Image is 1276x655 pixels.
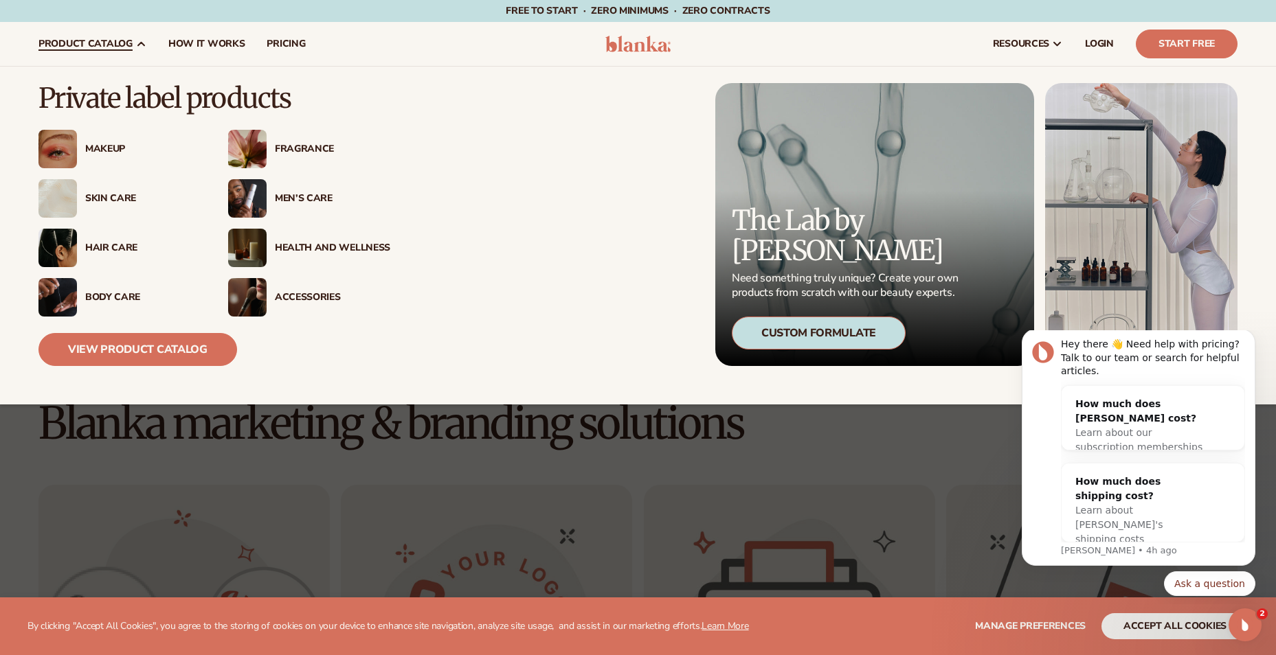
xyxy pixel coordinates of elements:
[38,179,77,218] img: Cream moisturizer swatch.
[85,292,201,303] div: Body Care
[74,174,161,214] span: Learn about [PERSON_NAME]'s shipping costs
[60,133,216,227] div: How much does shipping cost?Learn about [PERSON_NAME]'s shipping costs
[38,38,133,49] span: product catalog
[38,278,201,317] a: Male hand applying moisturizer. Body Care
[506,4,770,17] span: Free to start · ZERO minimums · ZERO contracts
[85,242,201,254] div: Hair Care
[275,292,390,303] div: Accessories
[27,621,749,632] p: By clicking "Accept All Cookies", you agree to the storing of cookies on your device to enhance s...
[975,613,1086,639] button: Manage preferences
[27,22,157,66] a: product catalog
[163,241,254,266] button: Quick reply: Ask a question
[715,83,1034,366] a: Microscopic product formula. The Lab by [PERSON_NAME] Need something truly unique? Create your ow...
[732,205,963,266] p: The Lab by [PERSON_NAME]
[228,179,390,218] a: Male holding moisturizer bottle. Men’s Care
[38,278,77,317] img: Male hand applying moisturizer.
[228,278,267,317] img: Female with makeup brush.
[982,22,1074,66] a: resources
[702,619,748,632] a: Learn More
[605,36,671,52] img: logo
[1257,608,1268,619] span: 2
[993,38,1049,49] span: resources
[228,229,390,267] a: Candles and incense on table. Health And Wellness
[31,11,53,33] img: Profile image for Lee
[228,229,267,267] img: Candles and incense on table.
[74,97,201,122] span: Learn about our subscription memberships
[38,229,77,267] img: Female hair pulled back with clips.
[228,278,390,317] a: Female with makeup brush. Accessories
[60,8,244,48] div: Hey there 👋 Need help with pricing? Talk to our team or search for helpful articles.
[975,619,1086,632] span: Manage preferences
[60,214,244,227] p: Message from Lee, sent 4h ago
[1074,22,1125,66] a: LOGIN
[1229,608,1262,641] iframe: Intercom live chat
[85,143,201,155] div: Makeup
[21,241,254,266] div: Quick reply options
[275,143,390,155] div: Fragrance
[1001,330,1276,604] iframe: Intercom notifications message
[1085,38,1114,49] span: LOGIN
[168,38,245,49] span: How It Works
[38,229,201,267] a: Female hair pulled back with clips. Hair Care
[74,67,202,95] div: How much does [PERSON_NAME] cost?
[228,130,390,168] a: Pink blooming flower. Fragrance
[228,179,267,218] img: Male holding moisturizer bottle.
[1101,613,1249,639] button: accept all cookies
[38,130,201,168] a: Female with glitter eye makeup. Makeup
[38,333,237,366] a: View Product Catalog
[38,83,390,113] p: Private label products
[275,242,390,254] div: Health And Wellness
[256,22,316,66] a: pricing
[732,317,906,349] div: Custom Formulate
[275,193,390,205] div: Men’s Care
[732,271,963,300] p: Need something truly unique? Create your own products from scratch with our beauty experts.
[60,8,244,212] div: Message content
[60,56,216,135] div: How much does [PERSON_NAME] cost?Learn about our subscription memberships
[1045,83,1238,366] img: Female in lab with equipment.
[157,22,256,66] a: How It Works
[85,193,201,205] div: Skin Care
[267,38,305,49] span: pricing
[38,130,77,168] img: Female with glitter eye makeup.
[74,144,202,173] div: How much does shipping cost?
[1136,30,1238,58] a: Start Free
[38,179,201,218] a: Cream moisturizer swatch. Skin Care
[228,130,267,168] img: Pink blooming flower.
